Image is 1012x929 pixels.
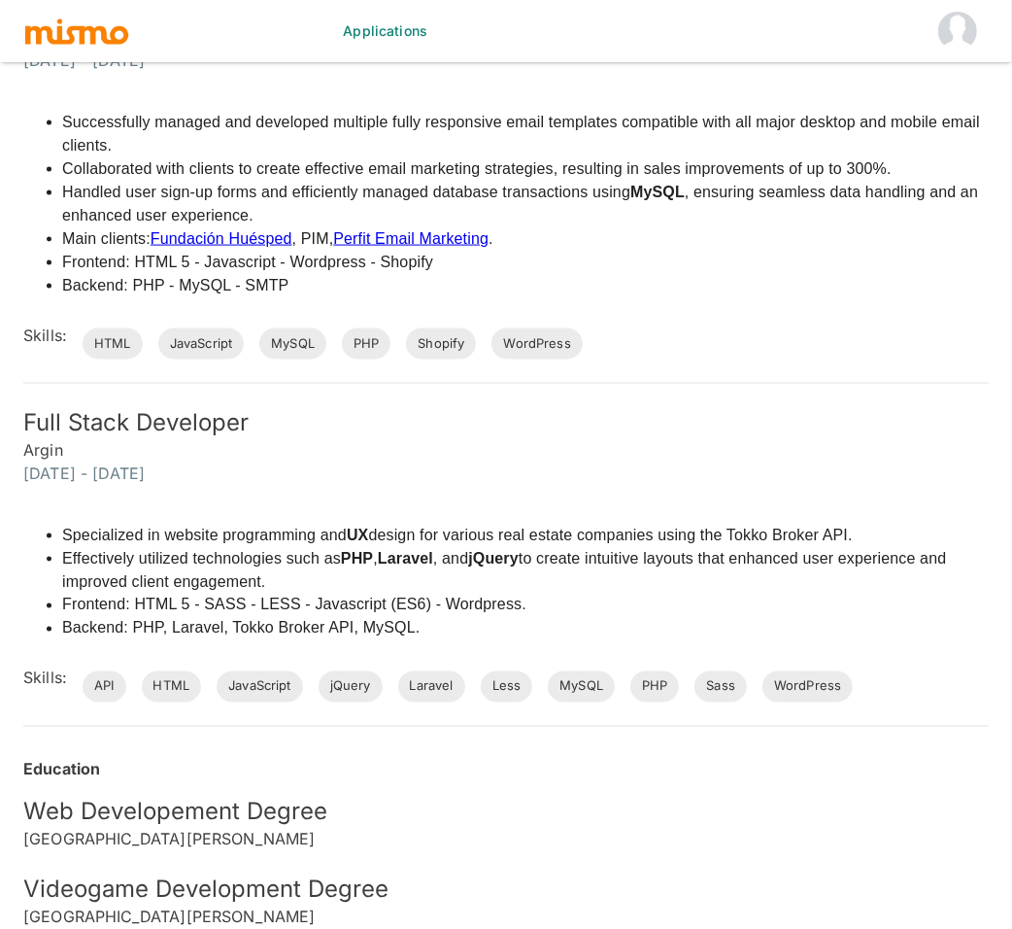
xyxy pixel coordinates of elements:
h6: [DATE] - [DATE] [23,462,989,485]
h6: Skills: [23,667,67,690]
h6: [GEOGRAPHIC_DATA][PERSON_NAME] [23,828,989,851]
li: Backend: PHP - MySQL - SMTP [62,274,989,297]
span: WordPress [491,334,582,354]
h6: Education [23,758,989,781]
li: Collaborated with clients to create effective email marketing strategies, resulting in sales impr... [62,157,989,181]
span: Sass [694,677,747,697]
span: Laravel [398,677,465,697]
span: MySQL [548,677,615,697]
a: Fundación Huésped [151,230,292,247]
h5: Videogame Development Degree [23,875,989,906]
span: PHP [630,677,679,697]
h5: Web Developement Degree [23,797,989,828]
span: HTML [142,677,202,697]
li: Effectively utilized technologies such as , , and to create intuitive layouts that enhanced user ... [62,547,989,594]
li: Frontend: HTML 5 - SASS - LESS - Javascript (ES6) - Wordpress. [62,594,989,617]
h6: Argin [23,438,989,462]
li: Specialized in website programming and design for various real estate companies using the Tokko B... [62,524,989,547]
h5: Full Stack Developer [23,407,989,438]
span: API [83,677,125,697]
li: Backend: PHP, Laravel, Tokko Broker API, MySQL. [62,617,989,640]
span: HTML [83,334,143,354]
li: Successfully managed and developed multiple fully responsive email templates compatible with all ... [62,111,989,157]
li: Frontend: HTML 5 - Javascript - Wordpress - Shopify [62,251,989,274]
span: JavaScript [217,677,303,697]
strong: jQuery [468,550,519,567]
li: Handled user sign-up forms and efficiently managed database transactions using , ensuring seamles... [62,181,989,227]
span: MySQL [259,334,326,354]
a: Perfit Email Marketing [333,230,489,247]
span: Less [481,677,533,697]
img: logo [23,17,130,46]
strong: UX [347,527,369,543]
span: jQuery [319,677,383,697]
span: PHP [342,334,390,354]
span: WordPress [762,677,853,697]
span: Shopify [406,334,476,354]
strong: MySQL [630,184,685,200]
img: Jinal General Assembly [938,12,977,51]
span: JavaScript [158,334,245,354]
li: Main clients: , PIM, . [62,227,989,251]
strong: PHP [341,550,373,567]
strong: Laravel [378,550,433,567]
h6: [GEOGRAPHIC_DATA][PERSON_NAME] [23,906,989,929]
h6: Skills: [23,324,67,347]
